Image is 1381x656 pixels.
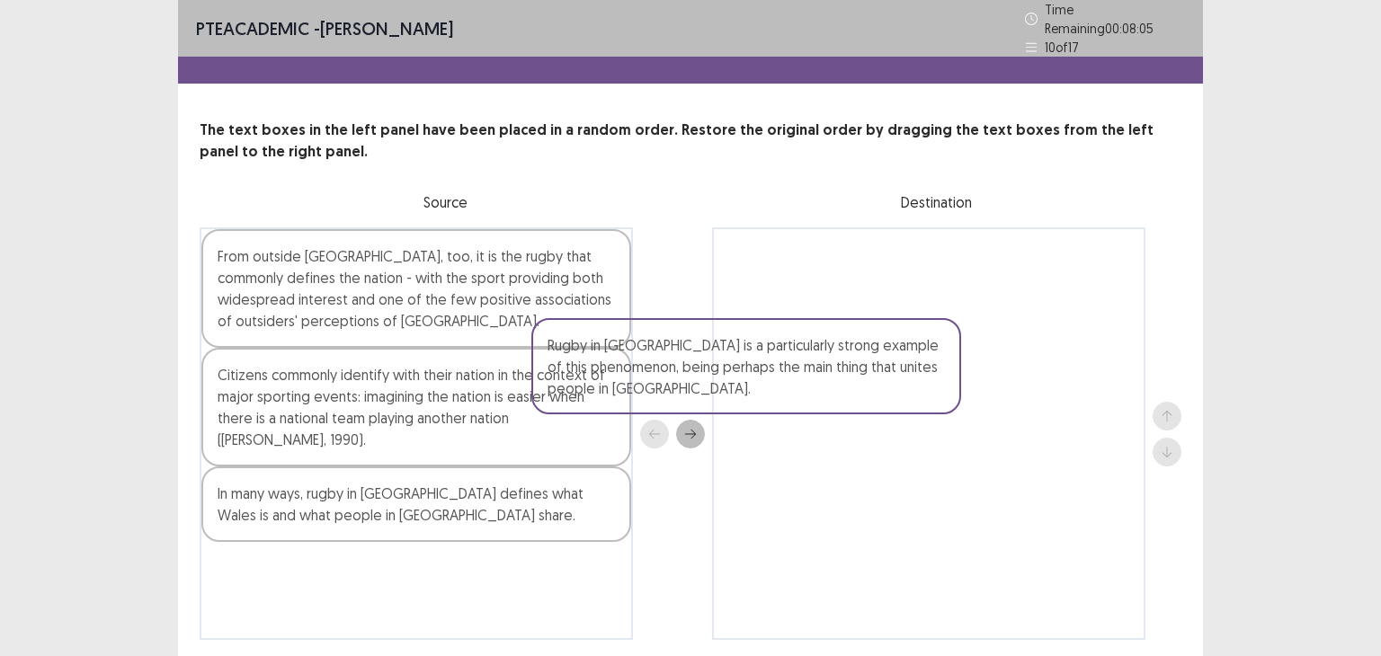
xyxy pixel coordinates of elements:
[200,120,1181,163] p: The text boxes in the left panel have been placed in a random order. Restore the original order b...
[676,420,705,448] button: next
[200,191,690,213] p: Source
[196,17,309,40] span: PTE academic
[196,15,453,42] p: - [PERSON_NAME]
[690,191,1181,213] p: Destination
[1045,38,1079,57] p: 10 of 17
